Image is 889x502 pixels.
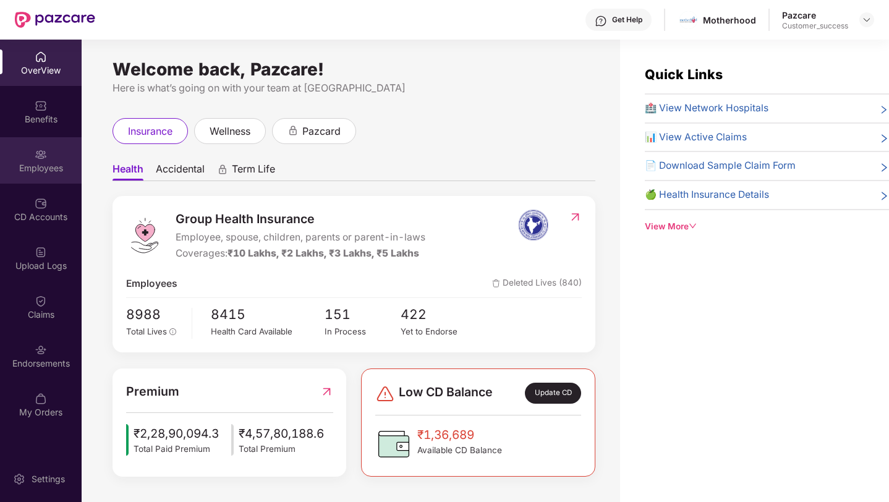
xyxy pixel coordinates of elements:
[15,12,95,28] img: New Pazcare Logo
[13,473,25,485] img: svg+xml;base64,PHN2ZyBpZD0iU2V0dGluZy0yMHgyMCIgeG1sbnM9Imh0dHA6Ly93d3cudzMub3JnLzIwMDAvc3ZnIiB3aW...
[645,158,796,174] span: 📄 Download Sample Claim Form
[782,9,848,21] div: Pazcare
[232,163,275,181] span: Term Life
[35,100,47,112] img: svg+xml;base64,PHN2ZyBpZD0iQmVuZWZpdHMiIHhtbG5zPSJodHRwOi8vd3d3LnczLm9yZy8yMDAwL3N2ZyIgd2lkdGg9Ij...
[510,210,556,240] img: insurerIcon
[645,220,889,233] div: View More
[492,276,582,292] span: Deleted Lives (840)
[287,125,299,136] div: animation
[126,326,167,336] span: Total Lives
[302,124,341,139] span: pazcard
[612,15,642,25] div: Get Help
[228,247,419,259] span: ₹10 Lakhs, ₹2 Lakhs, ₹3 Lakhs, ₹5 Lakhs
[211,304,325,325] span: 8415
[375,425,412,462] img: CDBalanceIcon
[862,15,872,25] img: svg+xml;base64,PHN2ZyBpZD0iRHJvcGRvd24tMzJ4MzIiIHhtbG5zPSJodHRwOi8vd3d3LnczLm9yZy8yMDAwL3N2ZyIgd2...
[126,276,177,292] span: Employees
[703,14,756,26] div: Motherhood
[134,424,219,443] span: ₹2,28,90,094.3
[113,80,595,96] div: Here is what’s going on with your team at [GEOGRAPHIC_DATA]
[399,383,493,404] span: Low CD Balance
[35,295,47,307] img: svg+xml;base64,PHN2ZyBpZD0iQ2xhaW0iIHhtbG5zPSJodHRwOi8vd3d3LnczLm9yZy8yMDAwL3N2ZyIgd2lkdGg9IjIwIi...
[879,190,889,203] span: right
[325,325,401,338] div: In Process
[126,304,183,325] span: 8988
[211,325,325,338] div: Health Card Available
[401,304,477,325] span: 422
[176,230,425,245] span: Employee, spouse, children, parents or parent-in-laws
[417,425,502,444] span: ₹1,36,689
[35,51,47,63] img: svg+xml;base64,PHN2ZyBpZD0iSG9tZSIgeG1sbnM9Imh0dHA6Ly93d3cudzMub3JnLzIwMDAvc3ZnIiB3aWR0aD0iMjAiIG...
[417,444,502,457] span: Available CD Balance
[35,393,47,405] img: svg+xml;base64,PHN2ZyBpZD0iTXlfT3JkZXJzIiBkYXRhLW5hbWU9Ik15IE9yZGVycyIgeG1sbnM9Imh0dHA6Ly93d3cudz...
[35,344,47,356] img: svg+xml;base64,PHN2ZyBpZD0iRW5kb3JzZW1lbnRzIiB4bWxucz0iaHR0cDovL3d3dy53My5vcmcvMjAwMC9zdmciIHdpZH...
[134,443,219,456] span: Total Paid Premium
[28,473,69,485] div: Settings
[492,279,500,287] img: deleteIcon
[879,132,889,145] span: right
[35,148,47,161] img: svg+xml;base64,PHN2ZyBpZD0iRW1wbG95ZWVzIiB4bWxucz0iaHR0cDovL3d3dy53My5vcmcvMjAwMC9zdmciIHdpZHRoPS...
[169,328,177,336] span: info-circle
[176,246,425,262] div: Coverages:
[375,384,395,404] img: svg+xml;base64,PHN2ZyBpZD0iRGFuZ2VyLTMyeDMyIiB4bWxucz0iaHR0cDovL3d3dy53My5vcmcvMjAwMC9zdmciIHdpZH...
[645,66,723,82] span: Quick Links
[156,163,205,181] span: Accidental
[879,103,889,116] span: right
[35,246,47,258] img: svg+xml;base64,PHN2ZyBpZD0iVXBsb2FkX0xvZ3MiIGRhdGEtbmFtZT0iVXBsb2FkIExvZ3MiIHhtbG5zPSJodHRwOi8vd3...
[569,211,582,223] img: RedirectIcon
[525,383,581,404] div: Update CD
[879,161,889,174] span: right
[126,382,179,401] span: Premium
[320,382,333,401] img: RedirectIcon
[689,222,697,231] span: down
[239,443,324,456] span: Total Premium
[325,304,401,325] span: 151
[113,163,143,181] span: Health
[35,197,47,210] img: svg+xml;base64,PHN2ZyBpZD0iQ0RfQWNjb3VudHMiIGRhdGEtbmFtZT0iQ0QgQWNjb3VudHMiIHhtbG5zPSJodHRwOi8vd3...
[645,130,747,145] span: 📊 View Active Claims
[231,424,234,456] img: icon
[239,424,324,443] span: ₹4,57,80,188.6
[210,124,250,139] span: wellness
[217,164,228,175] div: animation
[126,424,129,456] img: icon
[176,210,425,229] span: Group Health Insurance
[113,64,595,74] div: Welcome back, Pazcare!
[126,217,163,254] img: logo
[645,101,768,116] span: 🏥 View Network Hospitals
[128,124,172,139] span: insurance
[401,325,477,338] div: Yet to Endorse
[679,11,697,29] img: motherhood%20_%20logo.png
[782,21,848,31] div: Customer_success
[595,15,607,27] img: svg+xml;base64,PHN2ZyBpZD0iSGVscC0zMngzMiIgeG1sbnM9Imh0dHA6Ly93d3cudzMub3JnLzIwMDAvc3ZnIiB3aWR0aD...
[645,187,769,203] span: 🍏 Health Insurance Details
